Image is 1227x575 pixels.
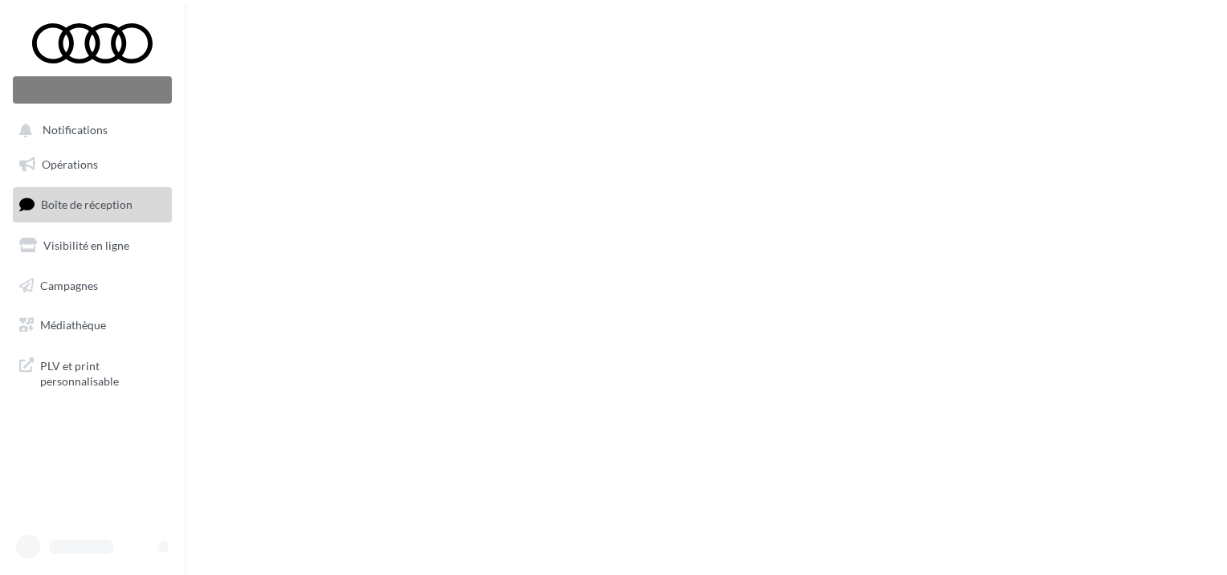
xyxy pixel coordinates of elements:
a: Médiathèque [10,308,175,342]
a: PLV et print personnalisable [10,349,175,396]
span: Notifications [43,124,108,137]
a: Visibilité en ligne [10,229,175,263]
span: Boîte de réception [41,198,132,211]
a: Campagnes [10,269,175,303]
span: Visibilité en ligne [43,239,129,252]
a: Boîte de réception [10,187,175,222]
span: Opérations [42,157,98,171]
a: Opérations [10,148,175,181]
span: PLV et print personnalisable [40,355,165,389]
div: Nouvelle campagne [13,76,172,104]
span: Médiathèque [40,318,106,332]
span: Campagnes [40,278,98,292]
